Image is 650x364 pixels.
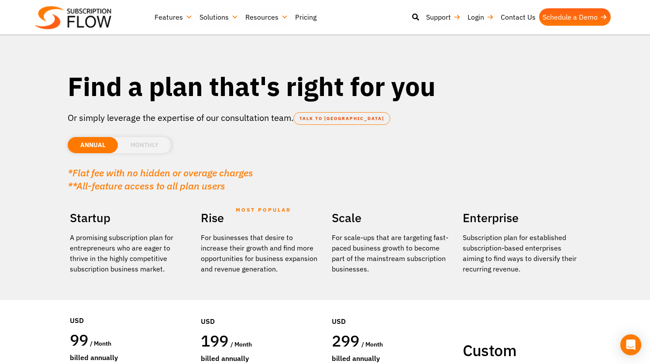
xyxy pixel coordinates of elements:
h2: Rise [201,208,319,228]
a: Pricing [292,8,320,26]
a: Schedule a Demo [539,8,611,26]
div: For scale-ups that are targeting fast-paced business growth to become part of the mainstream subs... [332,232,450,274]
span: 299 [332,330,360,351]
div: Billed Annually [201,353,319,364]
img: Subscriptionflow [35,6,111,29]
div: Open Intercom Messenger [620,334,641,355]
div: For businesses that desire to increase their growth and find more opportunities for business expa... [201,232,319,274]
a: Features [151,8,196,26]
p: Subscription plan for established subscription-based enterprises aiming to find ways to diversify... [463,232,581,274]
h1: Find a plan that's right for you [68,70,583,103]
span: / month [90,340,111,347]
span: / month [230,340,252,348]
p: A promising subscription plan for entrepreneurs who are eager to thrive in the highly competitive... [70,232,188,274]
div: Billed Annually [332,353,450,364]
h2: Enterprise [463,208,581,228]
div: Billed Annually [70,352,188,363]
a: Solutions [196,8,242,26]
a: Resources [242,8,292,26]
a: Login [464,8,497,26]
span: Custom [463,340,516,361]
a: TALK TO [GEOGRAPHIC_DATA] [293,112,390,125]
em: **All-feature access to all plan users [68,179,225,192]
a: Support [423,8,464,26]
h2: Scale [332,208,450,228]
div: USD [332,290,450,331]
p: Or simply leverage the expertise of our consultation team. [68,111,583,124]
h2: Startup [70,208,188,228]
li: ANNUAL [68,137,118,153]
div: USD [201,290,319,331]
span: / month [361,340,383,348]
span: 99 [70,330,89,350]
span: 199 [201,330,229,351]
div: USD [70,289,188,330]
a: Contact Us [497,8,539,26]
em: *Flat fee with no hidden or overage charges [68,166,253,179]
span: MOST POPULAR [236,200,291,220]
li: MONTHLY [118,137,171,153]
